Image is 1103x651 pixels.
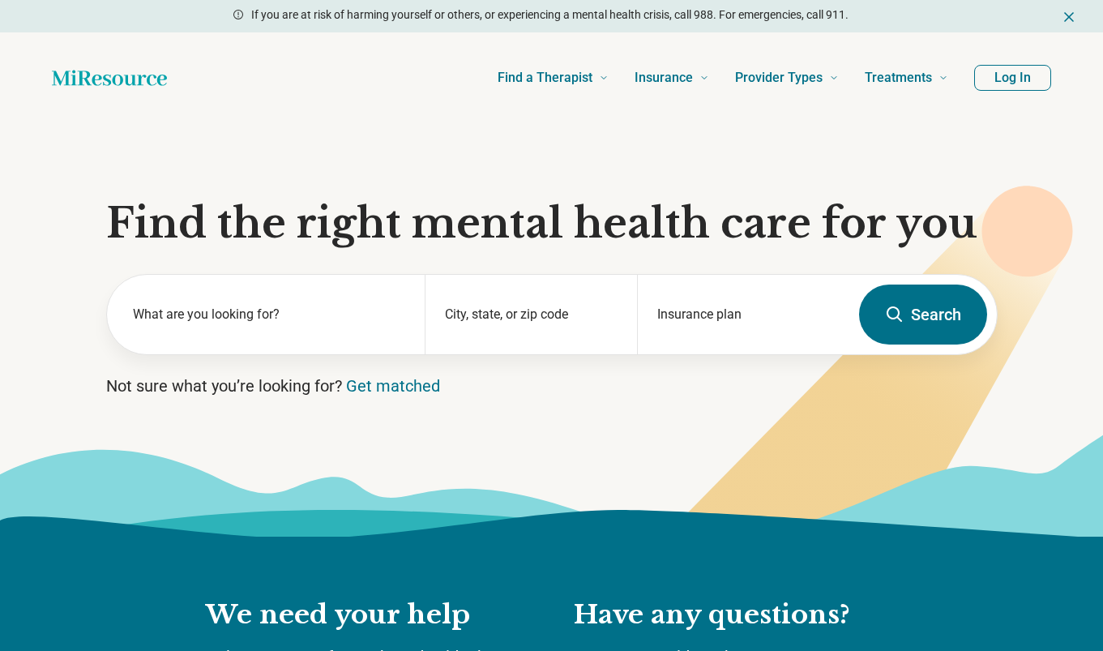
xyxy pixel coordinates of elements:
a: Home page [52,62,167,94]
a: Get matched [346,376,440,396]
button: Log In [974,65,1051,91]
p: If you are at risk of harming yourself or others, or experiencing a mental health crisis, call 98... [251,6,849,24]
p: Not sure what you’re looking for? [106,375,998,397]
a: Insurance [635,45,709,110]
a: Provider Types [735,45,839,110]
h2: Have any questions? [574,598,898,632]
a: Find a Therapist [498,45,609,110]
a: Treatments [865,45,948,110]
h2: We need your help [206,598,541,632]
button: Dismiss [1061,6,1077,26]
span: Find a Therapist [498,66,592,89]
span: Provider Types [735,66,823,89]
label: What are you looking for? [133,305,406,324]
span: Insurance [635,66,693,89]
h1: Find the right mental health care for you [106,199,998,248]
button: Search [859,285,987,345]
span: Treatments [865,66,932,89]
